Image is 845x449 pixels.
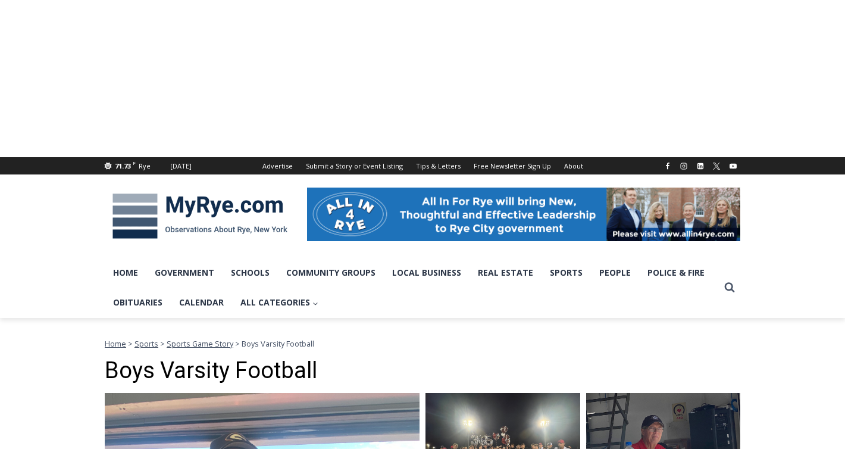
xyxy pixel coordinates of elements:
span: > [128,338,133,349]
a: Tips & Letters [409,157,467,174]
a: Calendar [171,288,232,317]
span: 71.73 [115,161,131,170]
img: MyRye.com [105,185,295,247]
a: Sports Game Story [167,338,233,349]
div: [DATE] [170,161,192,172]
a: Local Business [384,258,470,288]
a: Facebook [661,159,675,173]
a: Free Newsletter Sign Up [467,157,558,174]
a: Government [146,258,223,288]
a: Instagram [677,159,691,173]
a: Home [105,258,146,288]
h1: Boys Varsity Football [105,357,740,385]
span: All Categories [240,296,318,309]
a: Real Estate [470,258,542,288]
a: Advertise [256,157,299,174]
span: Boys Varsity Football [242,338,314,349]
button: View Search Form [719,277,740,298]
a: People [591,258,639,288]
a: Sports [542,258,591,288]
a: Schools [223,258,278,288]
a: Linkedin [693,159,708,173]
a: About [558,157,590,174]
nav: Secondary Navigation [256,157,590,174]
span: > [160,338,165,349]
span: F [133,160,136,166]
nav: Primary Navigation [105,258,719,318]
span: > [235,338,240,349]
a: All Categories [232,288,327,317]
a: YouTube [726,159,740,173]
a: Sports [134,338,158,349]
a: Submit a Story or Event Listing [299,157,409,174]
img: All in for Rye [307,188,740,241]
a: Home [105,338,126,349]
div: Rye [139,161,151,172]
nav: Breadcrumbs [105,338,740,350]
a: Obituaries [105,288,171,317]
a: Community Groups [278,258,384,288]
a: X [709,159,724,173]
a: Police & Fire [639,258,713,288]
